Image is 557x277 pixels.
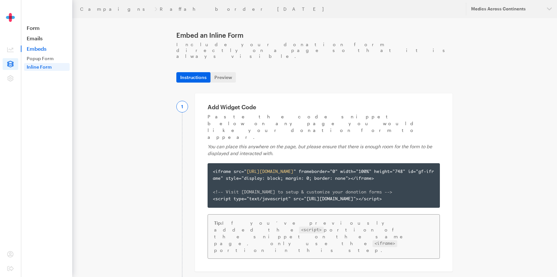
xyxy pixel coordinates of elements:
div: <iframe src=" " frameborder="0" width="100%" height="748" id="gf-iframe" style="display: block; m... [213,168,435,203]
a: Preview [211,72,236,83]
p: Include your donation form directly on a page so that it is always visible. [176,42,453,59]
h1: Embed an Inline Form [176,31,453,39]
span: <!-- Visit [DOMAIN_NAME] to setup & customize your donation forms --> [213,190,392,194]
a: Instructions [176,72,211,83]
div: Medics Across Continents [471,6,542,12]
code: <script> [299,227,324,233]
div: 1 [176,101,188,112]
a: Emails [21,35,72,42]
code: <iframe> [373,240,397,247]
button: Medics Across Continents [466,3,557,15]
div: If you’ve previously added the portion of the snippet on the same page, only use the portion in t... [208,214,440,259]
a: Inline Form [24,63,70,71]
a: Embeds [21,46,72,52]
a: Form [21,25,72,31]
span: [URL][DOMAIN_NAME] [247,170,293,174]
span: Tip: [214,220,222,226]
a: Raffah border [DATE] [160,7,330,12]
p: You can place this anywhere on the page, but please ensure that there is enough room for the form... [208,143,440,157]
h2: Add Widget Code [208,103,440,111]
p: Paste the code snippet below on any page you would like your donation form to appear. [208,113,440,140]
a: Popup Form [24,55,70,62]
a: Campaigns [80,7,152,12]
